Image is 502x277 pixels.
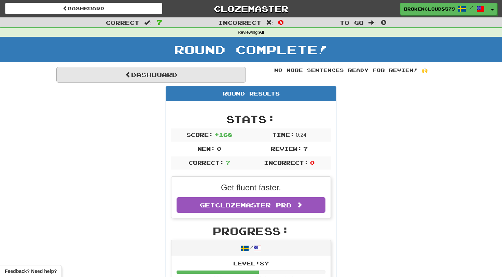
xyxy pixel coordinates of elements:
[186,131,213,138] span: Score:
[166,86,336,101] div: Round Results
[266,20,274,26] span: :
[259,30,264,35] strong: All
[5,3,162,14] a: Dashboard
[172,3,330,15] a: Clozemaster
[368,20,376,26] span: :
[214,131,232,138] span: + 168
[106,19,139,26] span: Correct
[233,260,269,266] span: Level: 87
[271,145,302,152] span: Review:
[400,3,488,15] a: BrokenCloud8579 /
[470,5,473,10] span: /
[215,201,291,209] span: Clozemaster Pro
[296,132,306,138] span: 0 : 24
[404,6,455,12] span: BrokenCloud8579
[171,225,331,236] h2: Progress:
[197,145,215,152] span: New:
[303,145,308,152] span: 7
[278,18,284,26] span: 0
[272,131,294,138] span: Time:
[189,159,224,166] span: Correct:
[264,159,308,166] span: Incorrect:
[340,19,364,26] span: To go
[144,20,152,26] span: :
[177,182,325,193] p: Get fluent faster.
[2,43,500,56] h1: Round Complete!
[171,113,331,125] h2: Stats:
[171,240,331,256] div: /
[310,159,315,166] span: 0
[226,159,230,166] span: 7
[56,67,246,83] a: Dashboard
[218,19,261,26] span: Incorrect
[256,67,446,74] div: No more sentences ready for review! 🙌
[217,145,221,152] span: 0
[177,197,325,213] a: GetClozemaster Pro
[156,18,162,26] span: 7
[381,18,387,26] span: 0
[5,268,57,275] span: Open feedback widget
